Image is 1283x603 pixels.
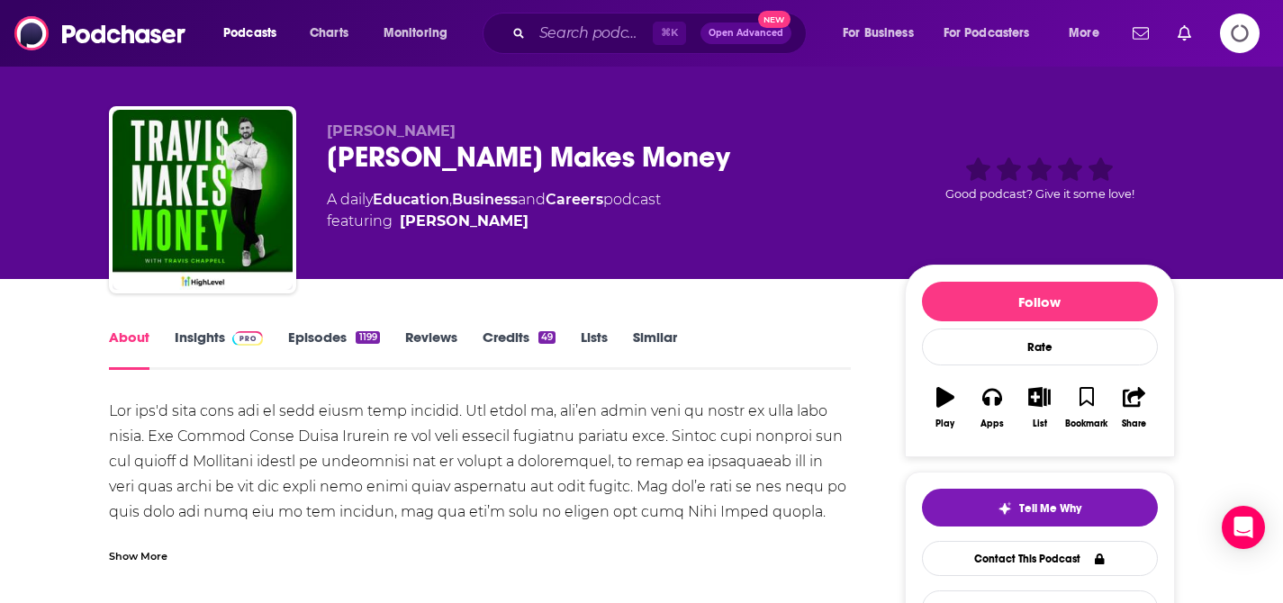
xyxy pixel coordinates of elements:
span: [PERSON_NAME] [327,122,456,139]
span: Tell Me Why [1019,501,1081,516]
a: Charts [298,19,359,48]
button: Play [922,375,969,440]
span: Good podcast? Give it some love! [945,187,1134,201]
span: Podcasts [223,21,276,46]
button: List [1016,375,1062,440]
span: ⌘ K [653,22,686,45]
a: Reviews [405,328,457,370]
img: Travis Makes Money [113,110,293,290]
a: Show notifications dropdown [1125,18,1156,49]
a: Credits49 [483,328,556,370]
button: open menu [211,19,300,48]
button: open menu [830,19,936,48]
span: For Podcasters [944,21,1030,46]
a: Lists [581,328,608,370]
div: Bookmark [1065,418,1107,429]
span: and [518,191,546,208]
span: Charts [310,21,348,46]
img: tell me why sparkle [998,501,1012,516]
a: Similar [633,328,677,370]
span: featuring [327,211,661,232]
div: Apps [980,418,1004,429]
span: More [1069,21,1099,46]
button: open menu [1056,19,1122,48]
span: Open Advanced [709,29,783,38]
span: New [758,11,791,28]
button: open menu [932,19,1056,48]
div: Rate [922,328,1158,365]
button: Bookmark [1063,375,1110,440]
span: Monitoring [384,21,447,46]
a: Careers [546,191,603,208]
div: Search podcasts, credits, & more... [500,13,824,54]
div: A daily podcast [327,189,661,232]
a: Education [373,191,449,208]
button: open menu [371,19,471,48]
div: Play [935,418,954,429]
span: , [449,191,452,208]
button: Follow [922,282,1158,321]
span: Logging in [1220,13,1260,53]
input: Search podcasts, credits, & more... [532,19,653,48]
button: tell me why sparkleTell Me Why [922,489,1158,526]
button: Share [1110,375,1157,440]
a: InsightsPodchaser Pro [175,328,264,370]
a: About [109,328,149,370]
div: List [1033,418,1047,429]
img: Podchaser Pro [232,331,264,346]
div: 49 [538,331,556,344]
button: Apps [969,375,1016,440]
a: Episodes1199 [288,328,379,370]
div: Share [1122,418,1146,429]
a: Travis Chappell [400,211,529,232]
div: Open Intercom Messenger [1222,506,1265,549]
a: Business [452,191,518,208]
button: Open AdvancedNew [700,22,791,44]
a: Show notifications dropdown [1170,18,1198,49]
span: For Business [843,21,914,46]
div: 1199 [356,331,379,344]
img: Podchaser - Follow, Share and Rate Podcasts [14,16,187,50]
div: Good podcast? Give it some love! [905,122,1175,234]
a: Contact This Podcast [922,541,1158,576]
